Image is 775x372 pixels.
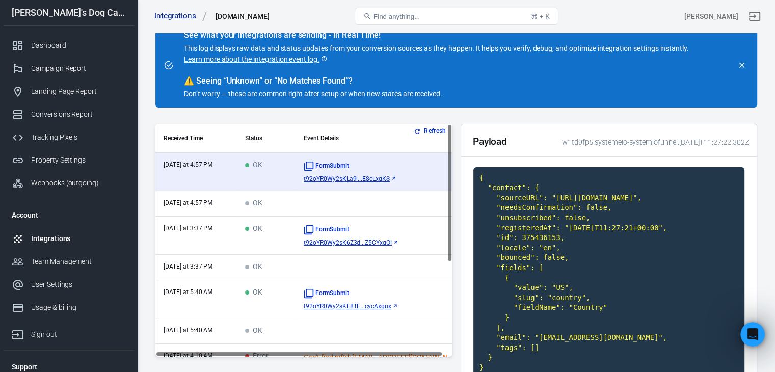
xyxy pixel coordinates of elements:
[304,303,457,310] a: t92oYR0Wy2sKE8TE...cycAxqux
[304,225,349,235] span: Standard event name
[155,124,452,357] div: scrollable content
[4,227,134,250] a: Integrations
[164,161,212,168] time: 2025-09-14T16:57:22+05:30
[4,126,134,149] a: Tracking Pixels
[245,327,262,335] span: OK
[31,63,126,74] div: Campaign Report
[184,76,194,86] span: warning
[304,175,390,182] span: t92oYR0Wy2sKLa9l82dlE8E8cLxqKS
[184,30,689,40] div: See what your integrations are sending - in Real Time!
[31,329,126,340] div: Sign out
[31,302,126,313] div: Usage & billing
[531,13,550,20] div: ⌘ + K
[16,141,159,171] div: Thank you. According to your current settings, the FacebookPixel integration has the following co...
[154,11,207,21] a: Integrations
[4,319,134,346] a: Sign out
[8,24,196,104] div: AnyTrack says…
[4,250,134,273] a: Team Management
[216,11,270,21] div: Systeme.io
[31,155,126,166] div: Property Settings
[184,43,689,65] p: This log displays raw data and status updates from your conversion sources as they happen. It hel...
[304,175,457,182] a: t92oYR0Wy2sKLa9l...E8cLxqKS
[4,57,134,80] a: Campaign Report
[296,124,465,153] th: Event Details
[31,132,126,143] div: Tracking Pixels
[304,239,457,246] a: t92oYR0Wy2sK6Z3d...Z5CYxqOI
[412,126,450,137] button: Refresh
[159,4,179,23] button: Home
[184,89,689,99] p: Don’t worry — these are common right after setup or when new states are received.
[179,4,197,22] div: Close
[4,296,134,319] a: Usage & billing
[742,4,767,29] a: Sign out
[7,4,26,23] button: go back
[31,86,126,97] div: Landing Page Report
[245,288,262,297] span: OK
[684,11,738,22] div: Account id: w1td9fp5
[164,352,212,359] time: 2025-09-13T04:10:01+05:30
[8,217,196,250] div: AnyTrack says…
[245,225,262,233] span: OK
[29,6,45,22] img: Profile image for AnyTrack
[24,188,159,198] li: Conversion API: true
[245,352,269,361] span: Error
[31,279,126,290] div: User Settings
[16,30,159,90] div: ⏳ while we fetch the list of Ad Integrations connected to the property [PERSON_NAME]'s Dog Care S...
[304,161,349,171] span: Standard event name
[373,13,420,20] span: Find anything...
[735,58,749,72] button: close
[129,104,196,127] div: FacebookPixel
[4,34,134,57] a: Dashboard
[8,250,167,282] div: Please describe in details what you are experiencing.
[304,303,391,310] span: t92oYR0Wy2sKE8TEtEPzrecycAxqux
[245,199,262,208] span: OK
[138,111,188,121] div: FacebookPixel
[4,8,134,17] div: [PERSON_NAME]'s Dog Care Shop
[355,8,558,25] button: Find anything...⌘ + K
[8,250,196,304] div: AnyTrack says…
[164,288,212,296] time: 2025-09-13T05:40:58+05:30
[184,76,689,86] div: Seeing “Unknown” or “No Matches Found”?
[25,71,126,79] b: Select the Ad integration
[164,263,212,270] time: 2025-09-13T15:37:49+05:30
[245,263,262,272] span: OK
[16,223,159,243] div: Your integration seems to be connected and properly setup.
[740,322,765,347] iframe: Intercom live chat
[245,161,262,170] span: OK
[164,199,212,206] time: 2025-09-14T16:57:22+05:30
[184,54,328,65] a: Learn more about the integration event log.
[8,104,196,135] div: B says…
[8,135,196,217] div: AnyTrack says…
[31,178,126,189] div: Webhooks (outgoing)
[25,31,71,39] b: Please hold
[304,288,349,299] span: Standard event name
[24,176,159,185] li: Pixel / Tag ID: 1196951242448052
[8,24,167,96] div: ⏳Please holdwhile we fetch the list of Ad Integrations connected to the property [PERSON_NAME]'s ...
[164,327,212,334] time: 2025-09-13T05:40:58+05:30
[558,137,750,148] div: w1td9fp5.systemeio-systemiofunnel.[DATE]T11:27:22.302Z
[8,217,167,249] div: Your integration seems to be connected and properly setup.
[31,256,126,267] div: Team Management
[164,225,212,232] time: 2025-09-13T15:37:49+05:30
[4,273,134,296] a: User Settings
[8,135,167,216] div: Thank you. According to your current settings, the FacebookPixel integration has the following co...
[31,233,126,244] div: Integrations
[16,256,159,276] div: Please describe in details what you are experiencing.
[24,200,159,209] li: Ads Integration: true
[4,172,134,195] a: Webhooks (outgoing)
[31,40,126,51] div: Dashboard
[4,203,134,227] li: Account
[473,136,507,147] h2: Payload
[304,352,457,363] div: Can't find refId: [EMAIL_ADDRESS][DOMAIN_NAME]
[4,149,134,172] a: Property Settings
[304,239,392,246] span: t92oYR0Wy2sK6Z3dyDnD9UZ5CYxqOI
[4,80,134,103] a: Landing Page Report
[155,124,237,153] th: Received Time
[31,109,126,120] div: Conversions Report
[49,10,86,17] h1: AnyTrack
[4,103,134,126] a: Conversions Report
[237,124,296,153] th: Status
